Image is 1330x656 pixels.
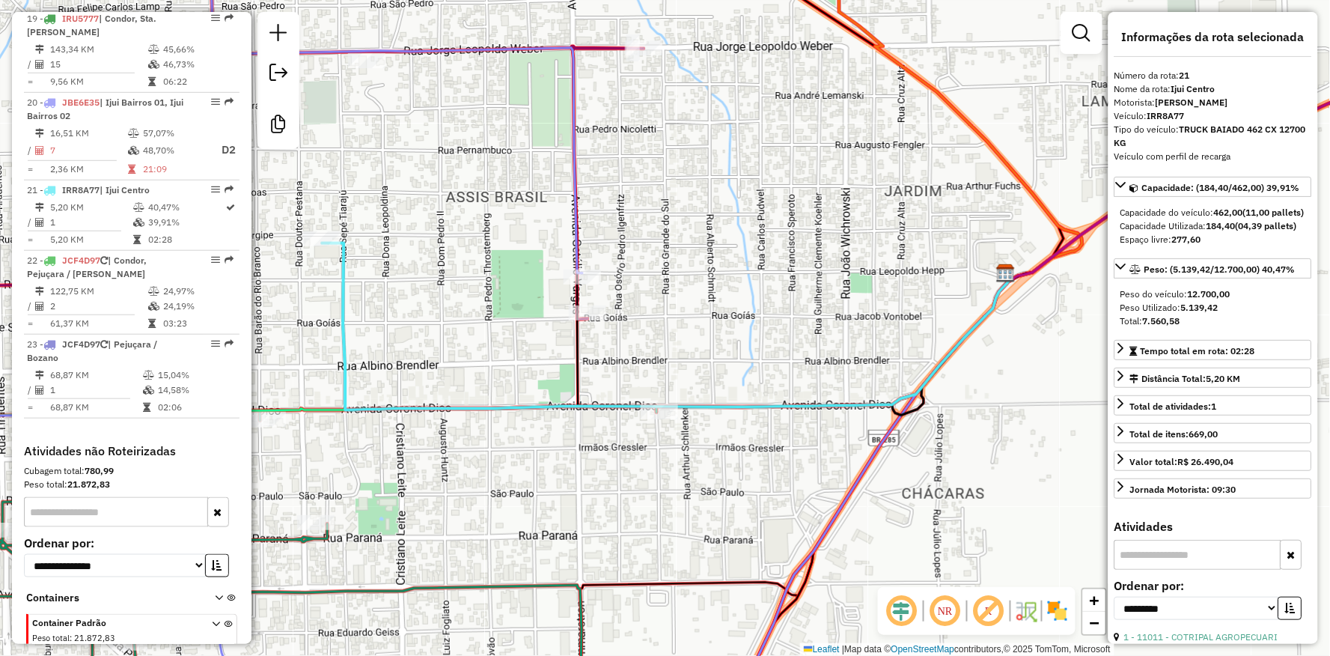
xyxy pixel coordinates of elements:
div: Capacidade: (184,40/462,00) 39,91% [1114,200,1312,252]
strong: 21.872,83 [67,479,110,490]
td: 39,91% [147,215,225,230]
i: Distância Total [35,129,44,138]
i: % de utilização da cubagem [128,146,139,155]
strong: 780,99 [85,465,114,476]
td: = [27,316,34,331]
span: JCF4D97 [62,338,100,350]
div: Peso Utilizado: [1120,301,1306,315]
em: Opções [211,339,220,348]
em: Opções [211,185,220,194]
strong: 184,40 [1207,220,1236,231]
span: | Condor, Pejuçara / [PERSON_NAME] [27,255,147,279]
div: Nome da rota: [1114,82,1312,96]
span: 22 - [27,255,147,279]
em: Opções [211,97,220,106]
i: Distância Total [35,203,44,212]
td: 57,07% [142,126,206,141]
a: Jornada Motorista: 09:30 [1114,479,1312,499]
td: 15 [49,57,147,72]
strong: TRUCK BAIADO 462 CX 12700 KG [1114,124,1306,148]
td: 2,36 KM [49,162,127,177]
span: IRU5777 [62,13,99,24]
em: Rota exportada [225,339,234,348]
td: 1 [49,383,142,398]
strong: [PERSON_NAME] [1156,97,1228,108]
div: Tipo do veículo: [1114,123,1312,150]
td: 14,58% [157,383,233,398]
a: Valor total:R$ 26.490,04 [1114,451,1312,471]
strong: (04,39 pallets) [1236,220,1297,231]
span: Total de atividades: [1130,401,1217,412]
div: Jornada Motorista: 09:30 [1130,483,1236,496]
strong: R$ 26.490,04 [1178,456,1234,467]
em: Rota exportada [225,255,234,264]
td: 122,75 KM [49,284,147,299]
td: 5,20 KM [49,200,132,215]
td: 2 [49,299,147,314]
div: Motorista: [1114,96,1312,109]
span: 20 - [27,97,183,121]
i: Tempo total em rota [128,165,135,174]
img: Exibir/Ocultar setores [1046,599,1070,623]
span: JCF4D97 [62,255,100,266]
i: Total de Atividades [35,146,44,155]
i: % de utilização do peso [148,45,159,54]
a: Capacidade: (184,40/462,00) 39,91% [1114,177,1312,197]
td: 7 [49,141,127,160]
td: 68,87 KM [49,368,142,383]
i: Tempo total em rota [133,235,141,244]
div: Capacidade Utilizada: [1120,219,1306,233]
strong: (11,00 pallets) [1243,207,1305,218]
strong: 5.139,42 [1181,302,1218,313]
img: Fluxo de ruas [1014,599,1038,623]
a: Nova sessão e pesquisa [263,18,293,52]
i: % de utilização da cubagem [148,302,159,311]
span: | Pejuçara / Bozano [27,338,157,363]
div: Distância Total: [1130,372,1241,386]
div: Peso: (5.139,42/12.700,00) 40,47% [1114,282,1312,334]
span: Capacidade: (184,40/462,00) 39,91% [1142,182,1300,193]
i: Total de Atividades [35,60,44,69]
img: UNIAO [996,264,1016,283]
td: / [27,141,34,160]
a: 1 - 11011 - COTRIPAL AGROPECUARI [1124,631,1278,643]
a: Peso: (5.139,42/12.700,00) 40,47% [1114,258,1312,279]
td: 46,73% [162,57,234,72]
td: 21:09 [142,162,206,177]
a: Exibir filtros [1067,18,1096,48]
span: Peso do veículo: [1120,288,1230,300]
td: 68,87 KM [49,400,142,415]
div: Veículo com perfil de recarga [1114,150,1312,163]
div: Cubagem total: [24,464,240,478]
i: % de utilização da cubagem [133,218,144,227]
td: = [27,74,34,89]
i: % de utilização da cubagem [148,60,159,69]
span: | Ijui Centro [100,184,150,195]
a: OpenStreetMap [891,644,955,655]
div: Valor total: [1130,455,1234,469]
a: Exportar sessão [263,58,293,91]
button: Ordem crescente [205,554,229,577]
button: Ordem crescente [1278,597,1302,620]
a: Leaflet [804,644,840,655]
a: Tempo total em rota: 02:28 [1114,340,1312,360]
td: 9,56 KM [49,74,147,89]
span: JBE6E35 [62,97,100,108]
h4: Atividades não Roteirizadas [24,444,240,458]
strong: 1 [1212,401,1217,412]
span: IRR8A77 [62,184,100,195]
td: 24,19% [162,299,234,314]
label: Ordenar por: [1114,577,1312,595]
td: = [27,232,34,247]
span: | [842,644,844,655]
strong: 277,60 [1172,234,1201,245]
a: Distância Total:5,20 KM [1114,368,1312,388]
span: | Ijui Bairros 01, Ijui Bairros 02 [27,97,183,121]
strong: 7.560,58 [1143,315,1180,327]
i: Veículo já utilizado nesta sessão [100,256,108,265]
span: Container Padrão [32,617,194,631]
i: Total de Atividades [35,386,44,395]
td: 15,04% [157,368,233,383]
label: Ordenar por: [24,534,240,552]
span: 5,20 KM [1207,373,1241,384]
